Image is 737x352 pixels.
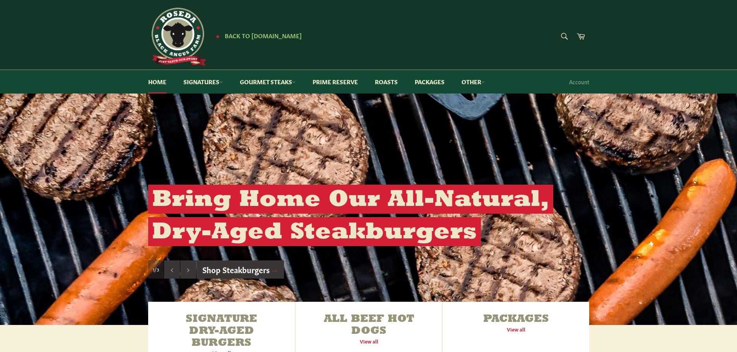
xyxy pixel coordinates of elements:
[212,33,302,39] a: ★ Back to [DOMAIN_NAME]
[232,70,303,94] a: Gourmet Steaks
[271,264,279,275] span: →
[176,70,231,94] a: Signatures
[197,260,284,279] a: Shop Steakburgers
[407,70,452,94] a: Packages
[164,260,180,279] button: Previous slide
[565,70,593,93] a: Account
[180,260,196,279] button: Next slide
[148,260,164,279] div: Slide 1, current
[367,70,405,94] a: Roasts
[225,31,302,39] span: Back to [DOMAIN_NAME]
[215,33,220,39] span: ★
[454,70,492,94] a: Other
[305,70,366,94] a: Prime Reserve
[153,266,159,273] span: 1/3
[148,185,553,246] h2: Bring Home Our All-Natural, Dry-Aged Steakburgers
[148,8,206,66] img: Roseda Beef
[140,70,174,94] a: Home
